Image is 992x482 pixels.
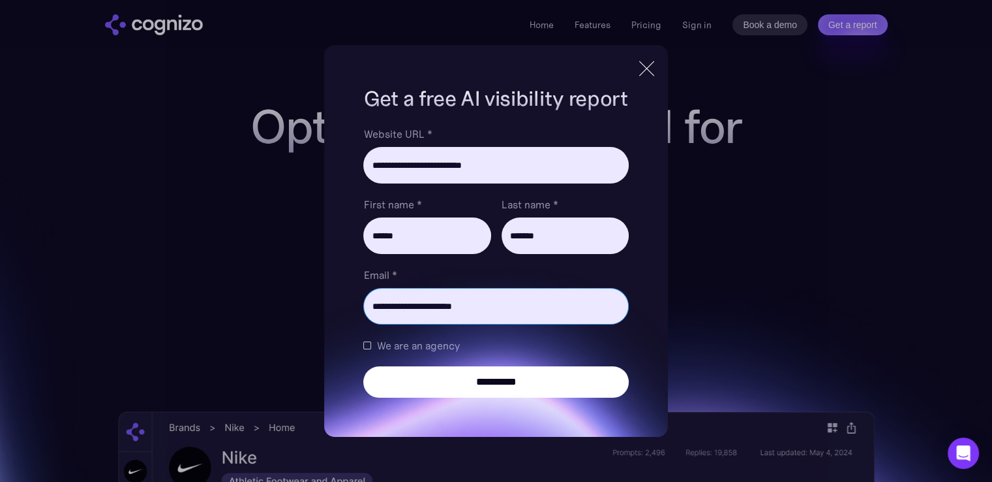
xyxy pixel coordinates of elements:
[363,126,628,142] label: Website URL *
[948,438,979,469] div: Open Intercom Messenger
[376,338,459,353] span: We are an agency
[502,197,629,212] label: Last name *
[363,267,628,283] label: Email *
[363,126,628,398] form: Brand Report Form
[363,197,490,212] label: First name *
[363,84,628,113] h1: Get a free AI visibility report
